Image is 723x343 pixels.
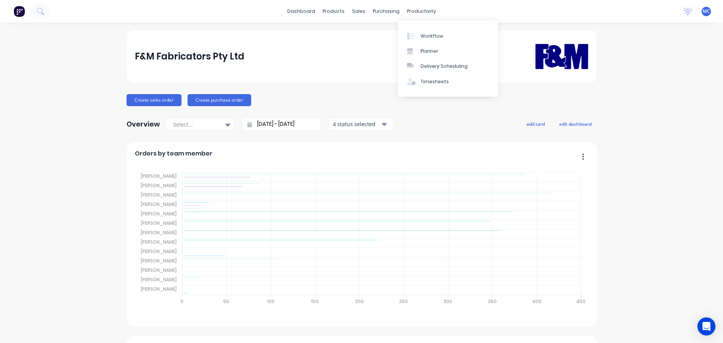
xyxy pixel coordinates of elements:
[398,44,498,59] a: Planner
[180,298,183,305] tspan: 0
[223,298,229,305] tspan: 50
[348,6,369,17] div: sales
[135,49,244,64] div: F&M Fabricators Pty Ltd
[329,119,393,130] button: 4 status selected
[421,63,468,70] div: Delivery Scheduling
[141,248,177,255] tspan: [PERSON_NAME]
[399,298,408,305] tspan: 250
[576,298,586,305] tspan: 450
[141,229,177,236] tspan: [PERSON_NAME]
[141,182,177,189] tspan: [PERSON_NAME]
[284,6,319,17] a: dashboard
[522,119,550,129] button: add card
[141,192,177,198] tspan: [PERSON_NAME]
[444,298,452,305] tspan: 300
[141,267,177,273] tspan: [PERSON_NAME]
[319,6,348,17] div: products
[135,149,212,158] span: Orders by team member
[403,6,440,17] div: productivity
[141,220,177,226] tspan: [PERSON_NAME]
[535,33,588,80] img: F&M Fabricators Pty Ltd
[141,201,177,207] tspan: [PERSON_NAME]
[141,239,177,245] tspan: [PERSON_NAME]
[311,298,319,305] tspan: 150
[267,298,274,305] tspan: 100
[369,6,403,17] div: purchasing
[532,298,541,305] tspan: 400
[127,94,182,106] button: Create sales order
[141,276,177,283] tspan: [PERSON_NAME]
[421,33,443,40] div: Workflow
[554,119,596,129] button: edit dashboard
[398,28,498,43] a: Workflow
[127,117,160,132] div: Overview
[141,286,177,292] tspan: [PERSON_NAME]
[333,120,380,128] div: 4 status selected
[141,173,177,179] tspan: [PERSON_NAME]
[141,210,177,217] tspan: [PERSON_NAME]
[355,298,363,305] tspan: 200
[141,258,177,264] tspan: [PERSON_NAME]
[14,6,25,17] img: Factory
[421,78,449,85] div: Timesheets
[188,94,251,106] button: Create purchase order
[398,59,498,74] a: Delivery Scheduling
[398,74,498,89] a: Timesheets
[488,298,496,305] tspan: 350
[697,317,715,335] div: Open Intercom Messenger
[703,8,710,15] span: MC
[421,48,438,55] div: Planner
